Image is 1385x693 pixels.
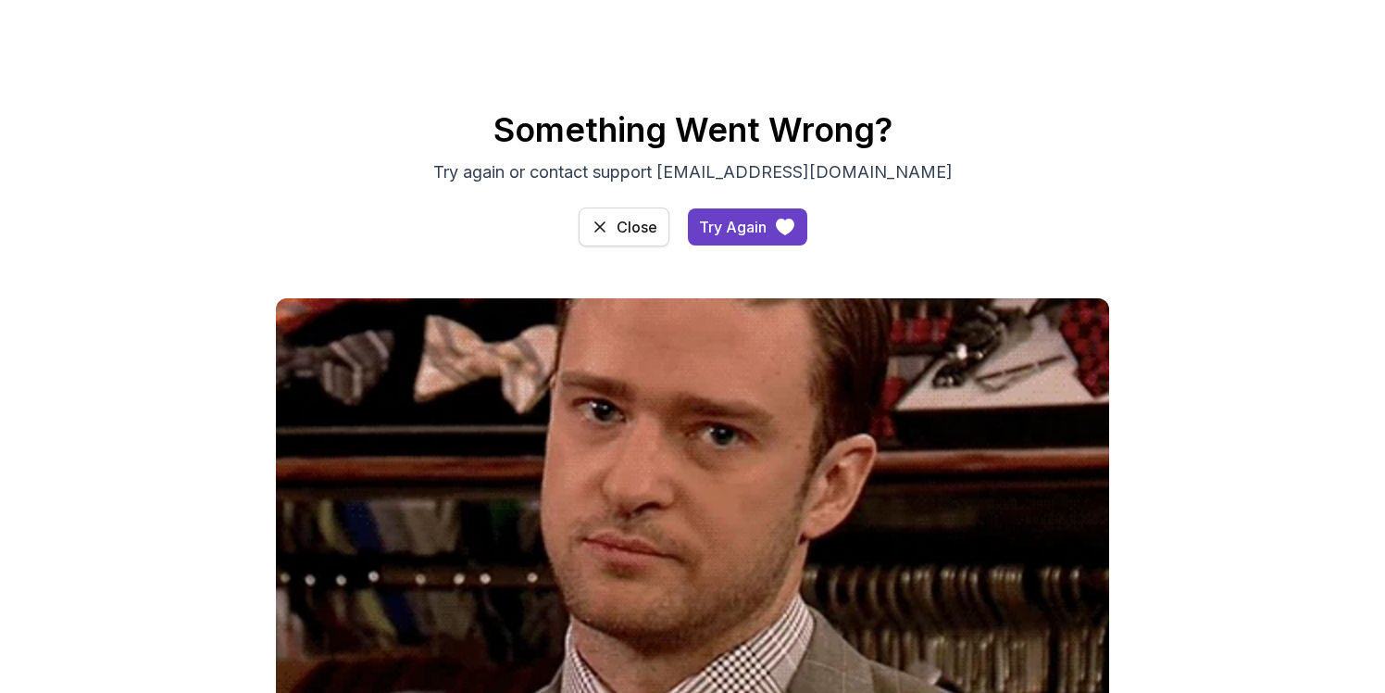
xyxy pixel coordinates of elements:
a: access-dashboard [688,208,807,246]
div: Try Again [699,216,767,238]
button: Close [579,208,669,246]
h2: Something Went Wrong? [44,111,1341,148]
a: access-dashboard [579,208,669,246]
div: Close [617,216,657,238]
p: Try again or contact support [EMAIL_ADDRESS][DOMAIN_NAME] [381,159,1004,185]
button: Try Again [688,208,807,246]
